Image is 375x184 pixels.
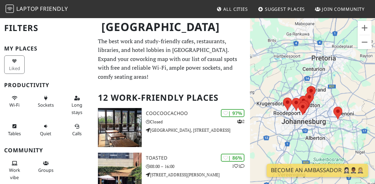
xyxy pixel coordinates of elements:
[16,5,39,13] span: Laptop
[8,130,21,137] span: Work-friendly tables
[40,5,68,13] span: Friendly
[6,5,14,13] img: LaptopFriendly
[146,163,250,170] p: 08:00 – 16:00
[146,118,250,125] p: Closed
[221,109,244,117] div: | 97%
[9,102,19,108] span: Stable Wi-Fi
[221,154,244,162] div: | 86%
[38,167,53,173] span: Group tables
[265,6,305,12] span: Suggest Places
[38,102,54,108] span: Power sockets
[9,167,20,180] span: People working
[232,163,244,169] p: 1 1
[267,164,368,177] a: Become an Ambassador 🤵🏻‍♀️🤵🏾‍♂️🤵🏼‍♀️
[255,3,308,15] a: Suggest Places
[146,110,250,116] h3: Coocoocachoo
[6,3,68,15] a: LaptopFriendly LaptopFriendly
[94,108,250,147] a: Coocoocachoo | 97% 2 Coocoocachoo Closed [GEOGRAPHIC_DATA], [STREET_ADDRESS]
[98,37,246,82] p: The best work and study-friendly cafes, restaurants, libraries, and hotel lobbies in [GEOGRAPHIC_...
[98,108,142,147] img: Coocoocachoo
[146,155,250,161] h3: Toasted
[4,92,25,111] button: Wi-Fi
[4,82,90,89] h3: Productivity
[35,92,56,111] button: Sockets
[40,130,51,137] span: Quiet
[322,6,365,12] span: Join Community
[214,3,251,15] a: All Cities
[312,3,367,15] a: Join Community
[35,121,56,139] button: Quiet
[72,130,82,137] span: Video/audio calls
[223,6,248,12] span: All Cities
[358,35,372,49] button: Zoom out
[4,147,90,154] h3: Community
[146,127,250,133] p: [GEOGRAPHIC_DATA], [STREET_ADDRESS]
[4,158,25,183] button: Work vibe
[72,102,82,115] span: Long stays
[4,17,90,39] h2: Filters
[146,171,250,178] p: [STREET_ADDRESS][PERSON_NAME]
[237,118,244,125] p: 2
[358,21,372,35] button: Zoom in
[98,87,246,108] h2: 12 Work-Friendly Places
[4,45,90,52] h3: My Places
[67,92,87,118] button: Long stays
[35,158,56,176] button: Groups
[67,121,87,139] button: Calls
[4,121,25,139] button: Tables
[96,17,249,37] h1: [GEOGRAPHIC_DATA]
